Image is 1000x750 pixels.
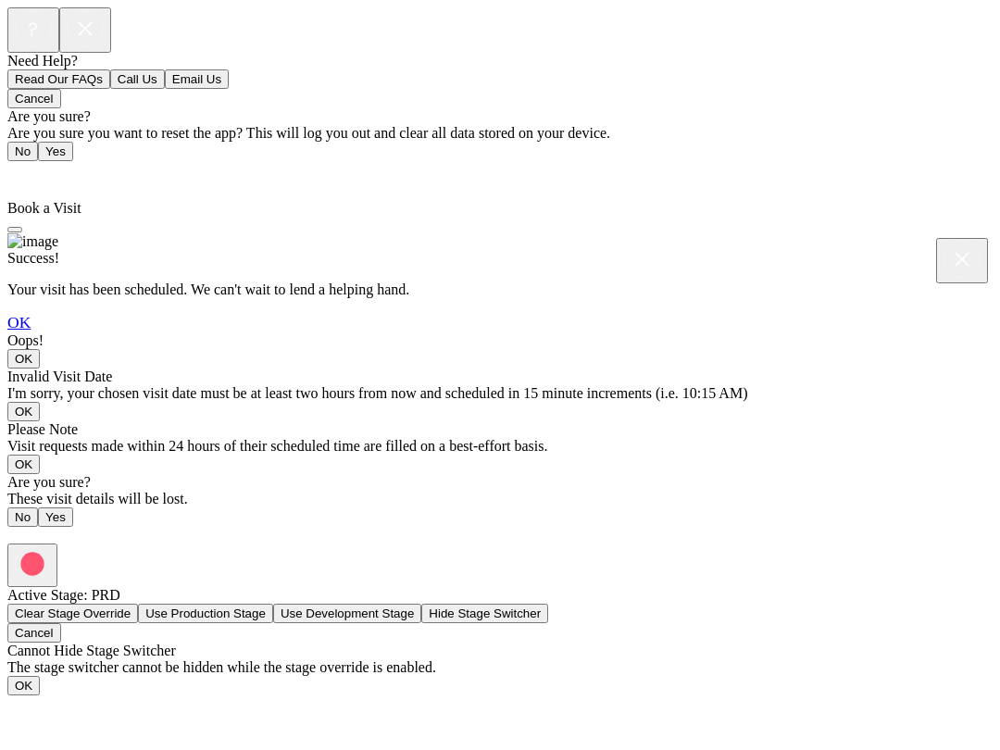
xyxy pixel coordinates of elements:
[7,142,38,161] button: No
[7,455,40,474] button: OK
[110,69,165,89] button: Call Us
[7,125,993,142] div: Are you sure you want to reset the app? This will log you out and clear all data stored on your d...
[7,421,993,438] div: Please Note
[7,474,993,491] div: Are you sure?
[7,233,58,250] img: image
[7,587,993,604] div: Active Stage: PRD
[273,604,421,623] button: Use Development Stage
[7,402,40,421] button: OK
[7,491,993,507] div: These visit details will be lost.
[7,108,993,125] div: Are you sure?
[38,142,73,161] button: Yes
[7,604,138,623] button: Clear Stage Override
[38,507,73,527] button: Yes
[7,167,55,182] a: Home
[7,89,61,108] button: Cancel
[7,385,993,402] div: I'm sorry, your chosen visit date must be at least two hours from now and scheduled in 15 minute ...
[7,250,993,267] div: Success!
[19,167,55,182] span: Home
[7,281,993,298] p: Your visit has been scheduled. We can't wait to lend a helping hand.
[7,349,40,369] button: OK
[138,604,273,623] button: Use Production Stage
[421,604,548,623] button: Hide Stage Switcher
[165,69,229,89] button: Email Us
[7,313,31,331] a: OK
[7,438,993,455] div: Visit requests made within 24 hours of their scheduled time are filled on a best-effort basis.
[7,369,993,385] div: Invalid Visit Date
[7,332,993,349] div: Oops!
[7,507,38,527] button: No
[7,659,993,676] div: The stage switcher cannot be hidden while the stage override is enabled.
[7,53,993,69] div: Need Help?
[7,643,993,659] div: Cannot Hide Stage Switcher
[7,623,61,643] button: Cancel
[7,676,40,695] button: OK
[7,200,81,216] span: Book a Visit
[7,69,110,89] button: Read Our FAQs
